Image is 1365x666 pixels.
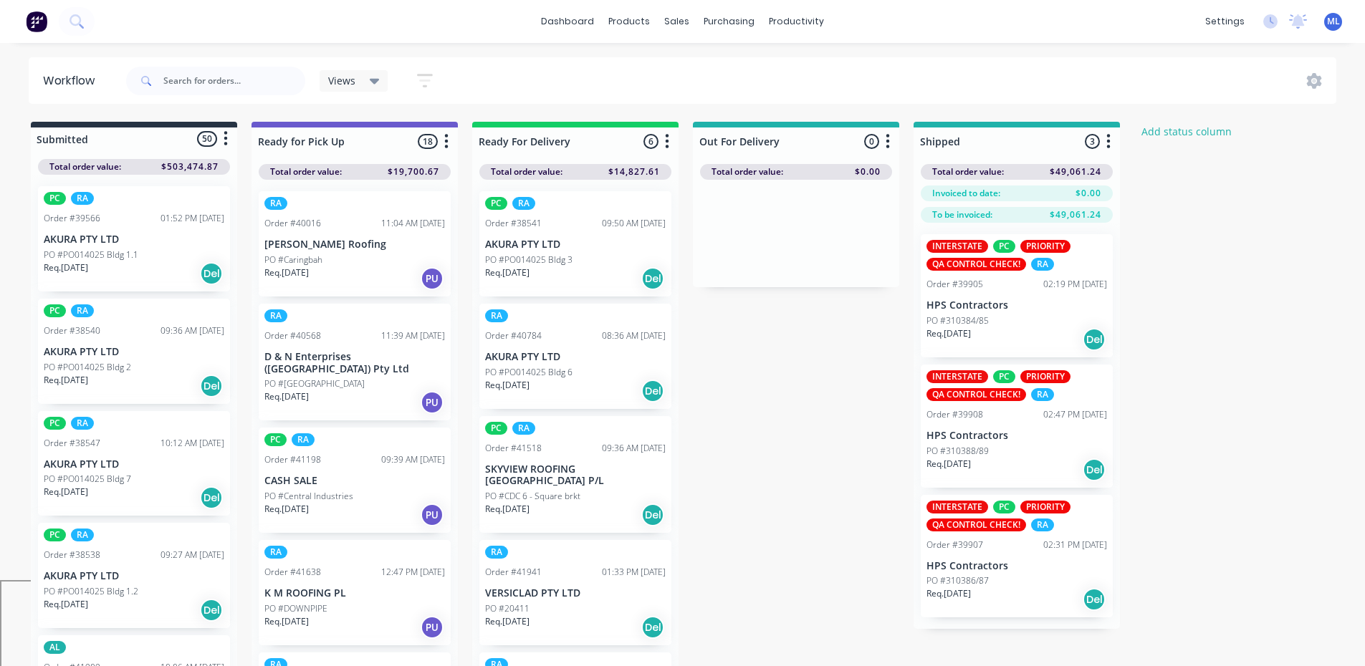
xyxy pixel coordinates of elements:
p: Req. [DATE] [264,615,309,628]
span: Total order value: [932,165,1004,178]
p: Req. [DATE] [44,486,88,498]
div: INTERSTATEPCPRIORITYQA CONTROL CHECK!RAOrder #3990502:19 PM [DATE]HPS ContractorsPO #310384/85Req... [921,234,1113,357]
div: Order #39908 [926,408,983,421]
div: Del [200,486,223,509]
div: Order #38547 [44,437,100,450]
span: $0.00 [1076,187,1101,200]
p: AKURA PTY LTD [44,346,224,358]
div: PCRAOrder #4119809:39 AM [DATE]CASH SALEPO #Central IndustriesReq.[DATE]PU [259,428,451,533]
div: Del [1083,458,1106,481]
p: PO #Central Industries [264,490,353,503]
div: 02:47 PM [DATE] [1043,408,1107,421]
div: 11:04 AM [DATE] [381,217,445,230]
span: Invoiced to date: [932,187,1000,200]
div: Order #41941 [485,566,542,579]
div: AL [44,641,66,654]
div: PC [993,240,1015,253]
p: Req. [DATE] [926,458,971,470]
div: PC [485,422,507,435]
p: PO #310386/87 [926,574,989,587]
div: INTERSTATE [926,240,988,253]
p: AKURA PTY LTD [485,238,666,251]
span: $503,474.87 [161,160,219,173]
div: Order #38538 [44,549,100,561]
div: Order #41518 [485,442,542,455]
div: PU [421,503,444,526]
div: PRIORITY [1020,240,1071,253]
div: PU [421,391,444,414]
p: HPS Contractors [926,299,1107,312]
div: 11:39 AM [DATE] [381,329,445,342]
p: PO #CDC 6 - Square brkt [485,490,580,503]
p: Req. [DATE] [44,374,88,387]
div: PC [44,304,66,317]
div: productivity [762,11,831,32]
p: PO #310388/89 [926,445,989,458]
div: RA [264,546,287,559]
p: K M ROOFING PL [264,587,445,599]
div: Del [641,616,664,639]
p: Req. [DATE] [485,615,530,628]
div: Order #40784 [485,329,542,342]
div: 08:36 AM [DATE] [602,329,666,342]
span: $19,700.67 [388,165,439,178]
div: PCRAOrder #3853809:27 AM [DATE]AKURA PTY LTDPO #PO014025 Bldg 1.2Req.[DATE]Del [38,523,230,628]
div: INTERSTATEPCPRIORITYQA CONTROL CHECK!RAOrder #3990802:47 PM [DATE]HPS ContractorsPO #310388/89Req... [921,365,1113,488]
div: Del [1083,588,1106,611]
p: Req. [DATE] [44,261,88,274]
p: SKYVIEW ROOFING [GEOGRAPHIC_DATA] P/L [485,463,666,488]
div: RA [264,197,287,210]
span: $49,061.24 [1050,208,1101,221]
span: ML [1327,15,1340,28]
p: HPS Contractors [926,430,1107,442]
div: PCRAOrder #4151809:36 AM [DATE]SKYVIEW ROOFING [GEOGRAPHIC_DATA] P/LPO #CDC 6 - Square brktReq.[D... [479,416,671,534]
img: Factory [26,11,47,32]
div: PCRAOrder #3854109:50 AM [DATE]AKURA PTY LTDPO #PO014025 Bldg 3Req.[DATE]Del [479,191,671,296]
div: PRIORITY [1020,370,1071,383]
div: RAOrder #4001611:04 AM [DATE][PERSON_NAME] RoofingPO #CaringbahReq.[DATE]PU [259,191,451,296]
div: PCRAOrder #3854009:36 AM [DATE]AKURA PTY LTDPO #PO014025 Bldg 2Req.[DATE]Del [38,299,230,404]
div: RA [71,304,94,317]
p: [PERSON_NAME] Roofing [264,238,445,251]
p: PO #PO014025 Bldg 1.2 [44,585,138,598]
div: RA [71,529,94,541]
div: PCRAOrder #3854710:12 AM [DATE]AKURA PTY LTDPO #PO014025 Bldg 7Req.[DATE]Del [38,411,230,516]
div: INTERSTATE [926,370,988,383]
p: PO #Caringbah [264,254,322,266]
div: PC [264,433,287,446]
p: Req. [DATE] [485,379,530,392]
div: RA [1031,258,1054,271]
div: Order #40568 [264,329,321,342]
div: PU [421,616,444,639]
div: Order #38541 [485,217,542,230]
div: RA [485,309,508,322]
div: QA CONTROL CHECK! [926,518,1026,531]
div: Del [641,503,664,526]
div: products [601,11,657,32]
div: RAOrder #4194101:33 PM [DATE]VERSICLAD PTY LTDPO #20411Req.[DATE]Del [479,540,671,645]
div: Del [641,267,664,290]
p: Req. [DATE] [44,598,88,611]
div: RA [292,433,315,446]
div: Del [200,599,223,622]
div: Order #41638 [264,566,321,579]
p: Req. [DATE] [264,390,309,403]
div: 09:39 AM [DATE] [381,453,445,466]
div: PC [993,501,1015,513]
p: Req. [DATE] [264,503,309,516]
div: Order #39905 [926,278,983,291]
div: Order #39566 [44,212,100,225]
input: Search for orders... [163,67,305,95]
p: Req. [DATE] [485,266,530,279]
div: INTERSTATE [926,501,988,513]
div: 02:31 PM [DATE] [1043,539,1107,551]
div: PC [993,370,1015,383]
div: PC [485,197,507,210]
p: AKURA PTY LTD [485,351,666,363]
span: $49,061.24 [1050,165,1101,178]
div: RA [1031,388,1054,401]
div: RA [1031,518,1054,531]
div: PRIORITY [1020,501,1071,513]
div: Del [200,375,223,397]
span: Total order value: [49,160,121,173]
